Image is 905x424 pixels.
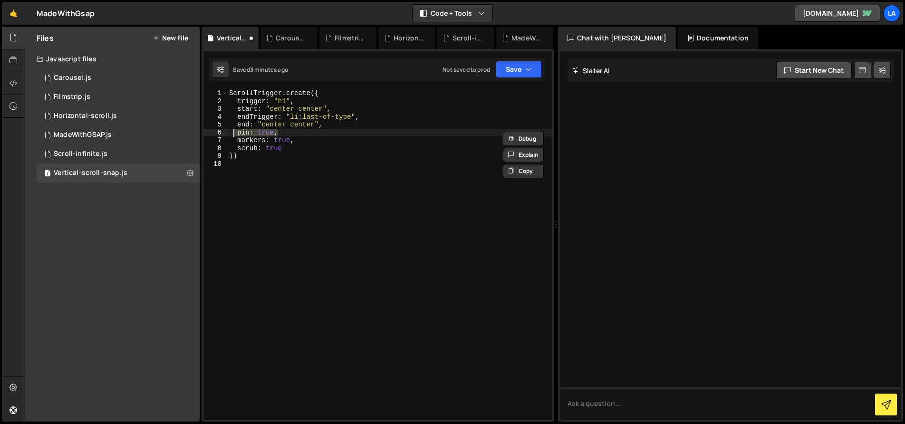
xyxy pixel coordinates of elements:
[678,27,758,49] div: Documentation
[54,74,91,82] div: Carousel.js
[37,106,200,125] div: 15973/47035.js
[776,62,852,79] button: Start new chat
[54,112,117,120] div: Horizontal-scroll.js
[54,93,90,101] div: Filmstrip.js
[558,27,676,49] div: Chat with [PERSON_NAME]
[203,105,228,113] div: 3
[496,61,542,78] button: Save
[203,89,228,97] div: 1
[883,5,900,22] a: La
[37,68,200,87] div: 15973/47346.js
[203,113,228,121] div: 4
[25,49,200,68] div: Javascript files
[413,5,492,22] button: Code + Tools
[45,170,50,178] span: 1
[54,131,112,139] div: MadeWithGSAP.js
[2,2,25,25] a: 🤙
[503,164,544,178] button: Copy
[276,33,306,43] div: Carousel.js
[250,66,288,74] div: 3 minutes ago
[233,66,288,74] div: Saved
[217,33,247,43] div: Vertical-scroll-snap.js
[203,129,228,137] div: 6
[572,66,610,75] h2: Slater AI
[335,33,365,43] div: Filmstrip.js
[511,33,542,43] div: MadeWithGSAP.js
[203,97,228,106] div: 2
[37,125,200,145] div: 15973/42716.js
[37,33,54,43] h2: Files
[203,145,228,153] div: 8
[795,5,880,22] a: [DOMAIN_NAME]
[54,169,127,177] div: Vertical-scroll-snap.js
[37,87,200,106] div: 15973/47328.js
[37,8,95,19] div: MadeWithGsap
[203,121,228,129] div: 5
[203,136,228,145] div: 7
[452,33,483,43] div: Scroll-infinite.js
[54,150,107,158] div: Scroll-infinite.js
[503,148,544,162] button: Explain
[203,160,228,168] div: 10
[37,164,200,183] div: 15973/47520.js
[203,152,228,160] div: 9
[503,132,544,146] button: Debug
[37,145,200,164] div: 15973/47011.js
[394,33,424,43] div: Horizontal-scroll.js
[443,66,490,74] div: Not saved to prod
[153,34,188,42] button: New File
